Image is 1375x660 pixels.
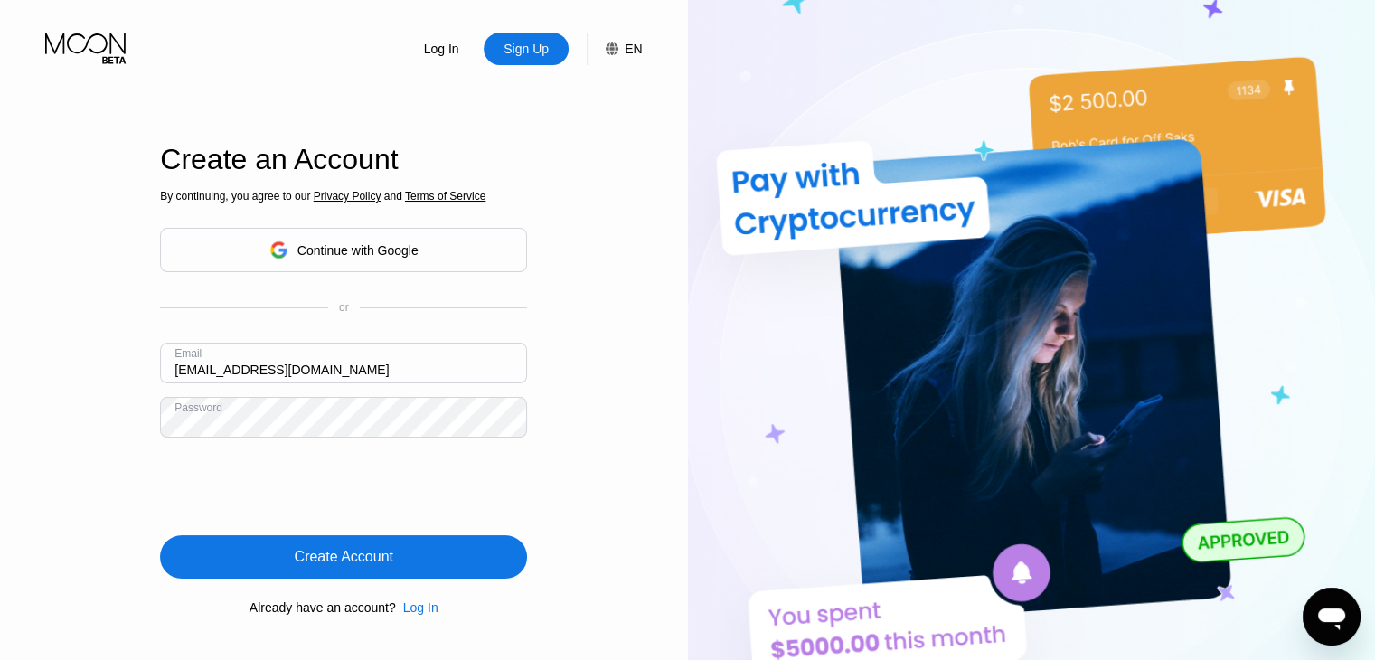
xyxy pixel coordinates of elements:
[297,243,419,258] div: Continue with Google
[1303,588,1361,646] iframe: Button to launch messaging window
[160,535,527,579] div: Create Account
[295,548,393,566] div: Create Account
[160,190,527,203] div: By continuing, you agree to our
[403,600,438,615] div: Log In
[174,347,202,360] div: Email
[405,190,485,203] span: Terms of Service
[339,301,349,314] div: or
[250,600,396,615] div: Already have an account?
[587,33,642,65] div: EN
[399,33,484,65] div: Log In
[160,451,435,522] iframe: reCAPTCHA
[160,143,527,176] div: Create an Account
[174,401,222,414] div: Password
[396,600,438,615] div: Log In
[314,190,381,203] span: Privacy Policy
[160,228,527,272] div: Continue with Google
[422,40,461,58] div: Log In
[625,42,642,56] div: EN
[381,190,405,203] span: and
[484,33,569,65] div: Sign Up
[502,40,551,58] div: Sign Up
